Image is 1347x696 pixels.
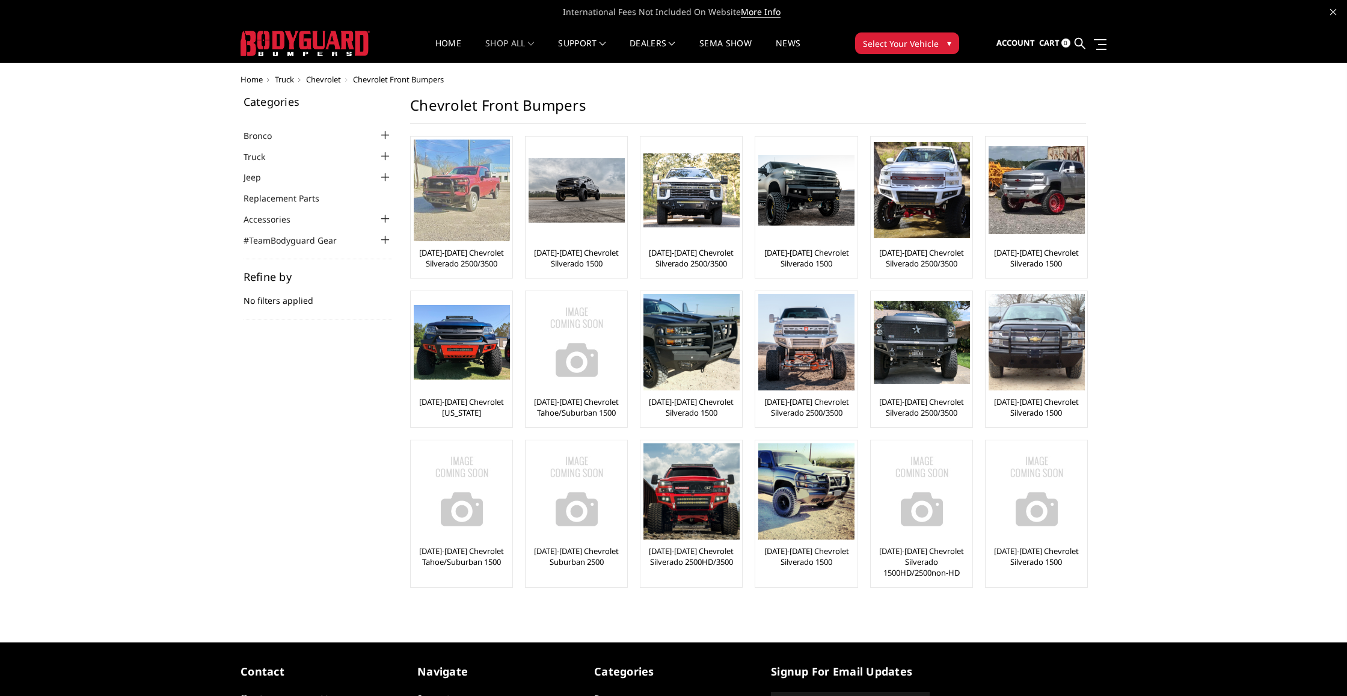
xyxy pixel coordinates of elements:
[758,247,854,269] a: [DATE]-[DATE] Chevrolet Silverado 1500
[244,171,276,183] a: Jeep
[241,31,370,56] img: BODYGUARD BUMPERS
[630,39,675,63] a: Dealers
[947,37,951,49] span: ▾
[643,247,739,269] a: [DATE]-[DATE] Chevrolet Silverado 2500/3500
[529,546,624,567] a: [DATE]-[DATE] Chevrolet Suburban 2500
[863,37,939,50] span: Select Your Vehicle
[776,39,800,63] a: News
[996,37,1035,48] span: Account
[275,74,294,85] a: Truck
[1061,38,1070,48] span: 0
[241,74,263,85] a: Home
[529,247,624,269] a: [DATE]-[DATE] Chevrolet Silverado 1500
[244,129,287,142] a: Bronco
[529,396,624,418] a: [DATE]-[DATE] Chevrolet Tahoe/Suburban 1500
[855,32,959,54] button: Select Your Vehicle
[874,247,969,269] a: [DATE]-[DATE] Chevrolet Silverado 2500/3500
[874,443,970,540] img: No Image
[989,443,1085,540] img: No Image
[529,294,624,390] a: No Image
[529,443,625,540] img: No Image
[996,27,1035,60] a: Account
[741,6,781,18] a: More Info
[306,74,341,85] a: Chevrolet
[771,664,930,680] h5: signup for email updates
[758,546,854,567] a: [DATE]-[DATE] Chevrolet Silverado 1500
[244,96,393,107] h5: Categories
[485,39,534,63] a: shop all
[244,271,393,282] h5: Refine by
[244,192,334,205] a: Replacement Parts
[874,396,969,418] a: [DATE]-[DATE] Chevrolet Silverado 2500/3500
[758,396,854,418] a: [DATE]-[DATE] Chevrolet Silverado 2500/3500
[244,271,393,319] div: No filters applied
[1287,638,1347,696] iframe: Chat Widget
[414,443,509,540] a: No Image
[244,150,280,163] a: Truck
[989,443,1084,540] a: No Image
[414,247,509,269] a: [DATE]-[DATE] Chevrolet Silverado 2500/3500
[410,96,1086,124] h1: Chevrolet Front Bumpers
[1039,27,1070,60] a: Cart 0
[874,546,969,578] a: [DATE]-[DATE] Chevrolet Silverado 1500HD/2500non-HD
[529,443,624,540] a: No Image
[594,664,753,680] h5: Categories
[989,546,1084,567] a: [DATE]-[DATE] Chevrolet Silverado 1500
[435,39,461,63] a: Home
[558,39,606,63] a: Support
[1039,37,1060,48] span: Cart
[989,247,1084,269] a: [DATE]-[DATE] Chevrolet Silverado 1500
[643,396,739,418] a: [DATE]-[DATE] Chevrolet Silverado 1500
[353,74,444,85] span: Chevrolet Front Bumpers
[699,39,752,63] a: SEMA Show
[989,396,1084,418] a: [DATE]-[DATE] Chevrolet Silverado 1500
[874,443,969,540] a: No Image
[414,396,509,418] a: [DATE]-[DATE] Chevrolet [US_STATE]
[241,664,399,680] h5: contact
[414,546,509,567] a: [DATE]-[DATE] Chevrolet Tahoe/Suburban 1500
[414,443,510,540] img: No Image
[529,294,625,390] img: No Image
[244,234,352,247] a: #TeamBodyguard Gear
[244,213,305,226] a: Accessories
[417,664,576,680] h5: Navigate
[643,546,739,567] a: [DATE]-[DATE] Chevrolet Silverado 2500HD/3500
